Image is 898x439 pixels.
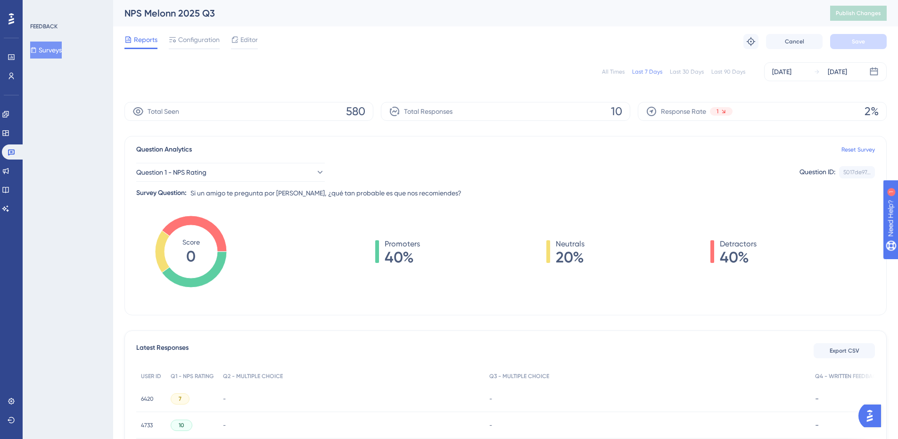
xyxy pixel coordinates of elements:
[186,247,196,265] tspan: 0
[134,34,157,45] span: Reports
[766,34,823,49] button: Cancel
[385,250,420,265] span: 40%
[865,104,879,119] span: 2%
[346,104,365,119] span: 580
[670,68,704,76] div: Last 30 Days
[717,108,718,115] span: 1
[223,372,283,380] span: Q2 - MULTIPLE CHOICE
[385,238,420,250] span: Promoters
[720,238,757,250] span: Detractors
[772,66,791,77] div: [DATE]
[661,106,706,117] span: Response Rate
[22,2,59,14] span: Need Help?
[711,68,745,76] div: Last 90 Days
[602,68,625,76] div: All Times
[852,38,865,45] span: Save
[223,395,226,403] span: -
[136,144,192,155] span: Question Analytics
[556,250,585,265] span: 20%
[556,238,585,250] span: Neutrals
[828,66,847,77] div: [DATE]
[799,166,835,178] div: Question ID:
[141,372,161,380] span: USER ID
[178,34,220,45] span: Configuration
[843,169,871,176] div: 5017de97...
[830,6,887,21] button: Publish Changes
[136,163,325,182] button: Question 1 - NPS Rating
[489,372,549,380] span: Q3 - MULTIPLE CHOICE
[815,372,880,380] span: Q4 - WRITTEN FEEDBACK
[858,402,887,430] iframe: UserGuiding AI Assistant Launcher
[30,23,58,30] div: FEEDBACK
[836,9,881,17] span: Publish Changes
[814,343,875,358] button: Export CSV
[830,347,859,355] span: Export CSV
[66,5,68,12] div: 1
[223,422,226,429] span: -
[240,34,258,45] span: Editor
[136,167,206,178] span: Question 1 - NPS Rating
[815,394,880,403] div: -
[124,7,807,20] div: NPS Melonn 2025 Q3
[611,104,622,119] span: 10
[182,238,200,246] tspan: Score
[148,106,179,117] span: Total Seen
[785,38,804,45] span: Cancel
[830,34,887,49] button: Save
[841,146,875,153] a: Reset Survey
[30,42,62,59] button: Surveys
[632,68,662,76] div: Last 7 Days
[141,395,154,403] span: 6420
[179,422,184,429] span: 10
[179,395,181,403] span: 7
[136,187,187,199] div: Survey Question:
[141,422,153,429] span: 4733
[489,395,492,403] span: -
[171,372,214,380] span: Q1 - NPS RATING
[815,421,880,430] div: -
[136,342,189,359] span: Latest Responses
[190,187,461,199] span: Si un amigo te pregunta por [PERSON_NAME], ¿qué tan probable es que nos recomiendes?
[404,106,453,117] span: Total Responses
[489,422,492,429] span: -
[720,250,757,265] span: 40%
